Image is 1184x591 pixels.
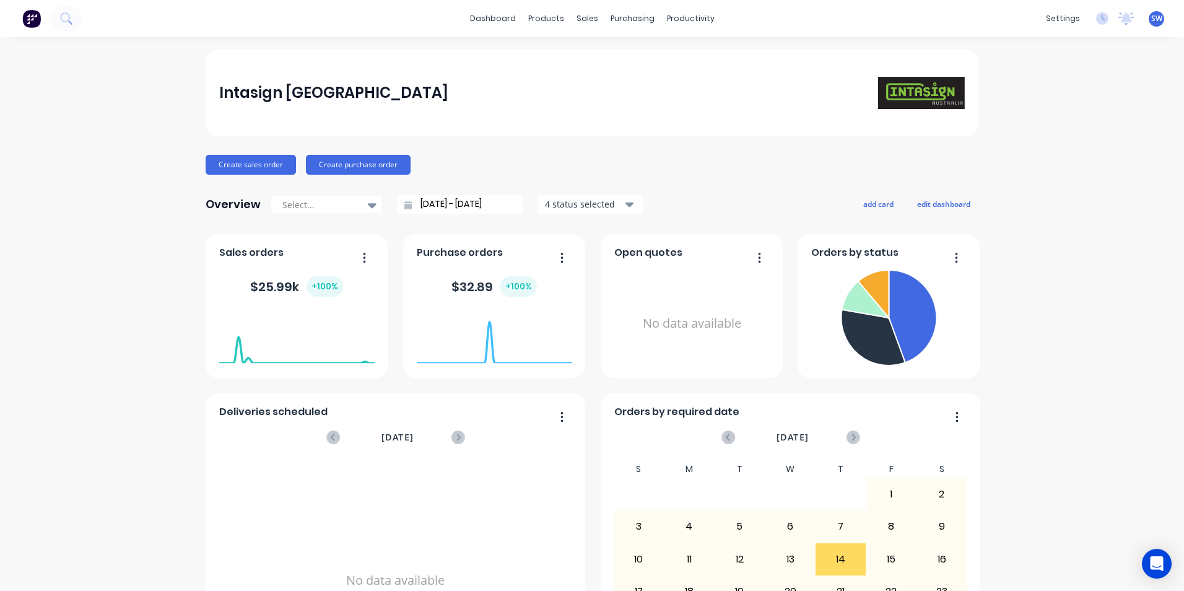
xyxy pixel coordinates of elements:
div: 9 [917,511,967,542]
button: 4 status selected [538,195,643,214]
div: 5 [715,511,765,542]
div: $ 32.89 [451,276,537,297]
button: add card [855,196,902,212]
div: productivity [661,9,721,28]
div: T [715,460,765,478]
div: 3 [614,511,664,542]
a: dashboard [464,9,522,28]
div: 16 [917,544,967,575]
div: 14 [816,544,866,575]
div: 7 [816,511,866,542]
button: edit dashboard [909,196,978,212]
div: T [816,460,866,478]
div: M [664,460,715,478]
div: Open Intercom Messenger [1142,549,1172,579]
span: Open quotes [614,245,682,260]
span: Purchase orders [417,245,503,260]
div: + 100 % [500,276,537,297]
div: $ 25.99k [250,276,343,297]
div: 2 [917,479,967,510]
img: Factory [22,9,41,28]
div: 13 [765,544,815,575]
div: settings [1040,9,1086,28]
span: SW [1151,13,1162,24]
span: Sales orders [219,245,284,260]
div: 8 [866,511,916,542]
div: 11 [664,544,714,575]
span: [DATE] [381,431,414,444]
div: purchasing [604,9,661,28]
div: 1 [866,479,916,510]
div: S [614,460,664,478]
div: 4 status selected [545,198,623,211]
span: [DATE] [777,431,809,444]
div: Intasign [GEOGRAPHIC_DATA] [219,81,448,105]
div: 6 [765,511,815,542]
div: products [522,9,570,28]
span: Orders by required date [614,405,739,419]
div: 4 [664,511,714,542]
div: 15 [866,544,916,575]
div: F [866,460,916,478]
div: Overview [206,192,261,217]
div: No data available [614,265,770,382]
div: 12 [715,544,765,575]
div: 10 [614,544,664,575]
button: Create purchase order [306,155,411,175]
span: Orders by status [811,245,899,260]
div: W [765,460,816,478]
div: sales [570,9,604,28]
img: Intasign Australia [878,77,965,110]
div: S [916,460,967,478]
button: Create sales order [206,155,296,175]
div: + 100 % [307,276,343,297]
